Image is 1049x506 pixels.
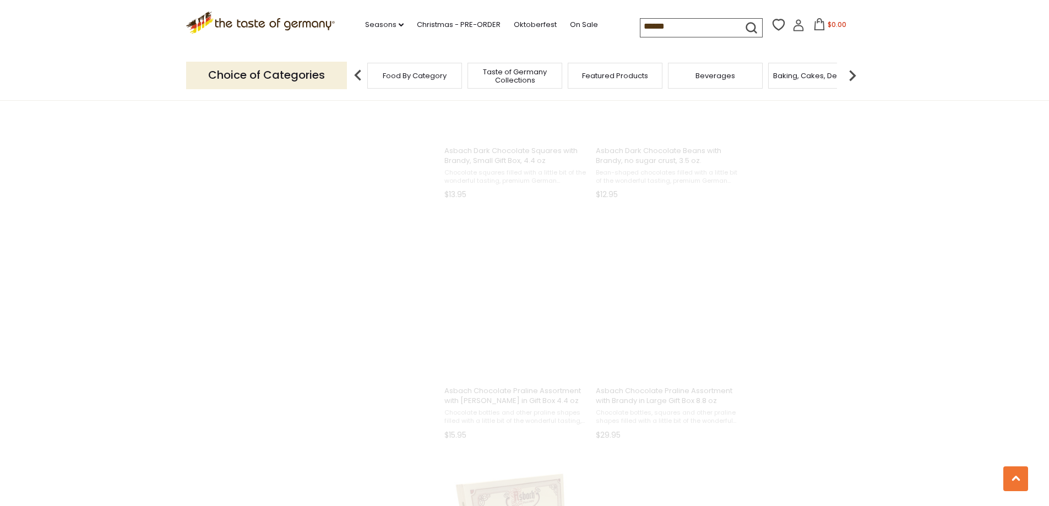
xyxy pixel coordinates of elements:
[695,72,735,80] a: Beverages
[582,72,648,80] a: Featured Products
[841,64,863,86] img: next arrow
[186,62,347,89] p: Choice of Categories
[828,20,846,29] span: $0.00
[471,68,559,84] a: Taste of Germany Collections
[773,72,858,80] a: Baking, Cakes, Desserts
[417,19,501,31] a: Christmas - PRE-ORDER
[514,19,557,31] a: Oktoberfest
[807,18,854,35] button: $0.00
[347,64,369,86] img: previous arrow
[383,72,447,80] a: Food By Category
[570,19,598,31] a: On Sale
[365,19,404,31] a: Seasons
